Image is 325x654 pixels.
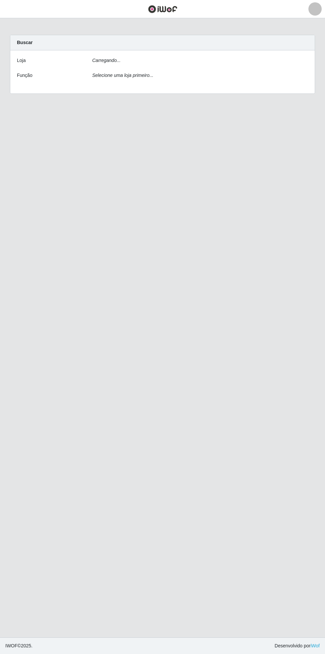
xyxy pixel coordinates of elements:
span: © 2025 . [5,642,32,649]
label: Função [17,72,32,79]
span: IWOF [5,643,18,648]
span: Desenvolvido por [275,642,320,649]
i: Selecione uma loja primeiro... [92,73,153,78]
i: Carregando... [92,58,121,63]
label: Loja [17,57,26,64]
strong: Buscar [17,40,32,45]
img: CoreUI Logo [148,5,177,13]
a: iWof [310,643,320,648]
